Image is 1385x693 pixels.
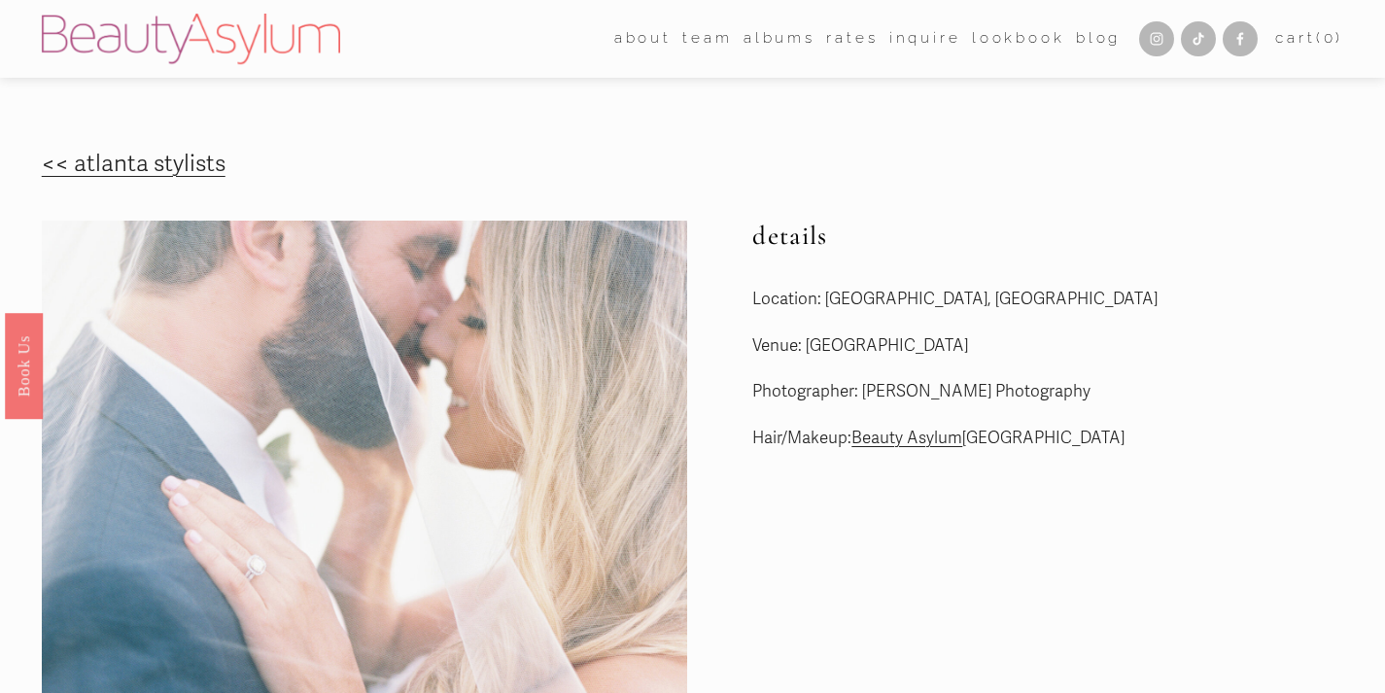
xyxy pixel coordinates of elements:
[752,424,1179,454] p: Hair/Makeup: [GEOGRAPHIC_DATA]
[1223,21,1258,56] a: Facebook
[1316,29,1343,47] span: ( )
[42,150,225,178] a: << atlanta stylists
[682,24,732,54] a: folder dropdown
[826,24,878,54] a: Rates
[851,428,962,448] a: Beauty Asylum
[752,285,1179,315] p: Location: [GEOGRAPHIC_DATA], [GEOGRAPHIC_DATA]
[1076,24,1121,54] a: Blog
[744,24,815,54] a: albums
[5,312,43,418] a: Book Us
[614,24,672,54] a: folder dropdown
[1324,29,1336,47] span: 0
[1181,21,1216,56] a: TikTok
[889,24,961,54] a: Inquire
[614,25,672,52] span: about
[42,14,340,64] img: Beauty Asylum | Bridal Hair &amp; Makeup Charlotte &amp; Atlanta
[682,25,732,52] span: team
[752,221,1179,252] h2: details
[1139,21,1174,56] a: Instagram
[752,331,1179,362] p: Venue: [GEOGRAPHIC_DATA]
[1275,25,1343,52] a: 0 items in cart
[972,24,1065,54] a: Lookbook
[752,377,1179,407] p: Photographer: [PERSON_NAME] Photography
